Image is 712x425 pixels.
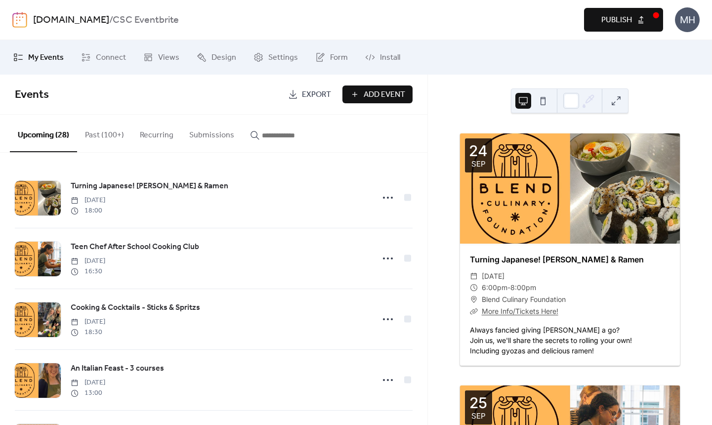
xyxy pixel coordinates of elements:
span: 16:30 [71,266,105,277]
span: Teen Chef After School Cooking Club [71,241,199,253]
span: Publish [601,14,632,26]
span: Turning Japanese! [PERSON_NAME] & Ramen [71,180,228,192]
span: Views [158,52,179,64]
a: Settings [246,44,305,71]
a: An Italian Feast - 3 courses [71,362,164,375]
div: Always fancied giving [PERSON_NAME] a go? Join us, we'll share the secrets to rolling your own! I... [460,325,680,356]
span: Export [302,89,331,101]
span: 18:30 [71,327,105,338]
img: logo [12,12,27,28]
span: [DATE] [482,270,504,282]
div: 25 [469,395,487,410]
div: 24 [469,143,488,158]
a: Turning Japanese! [PERSON_NAME] & Ramen [470,255,644,264]
span: - [507,282,510,294]
span: An Italian Feast - 3 courses [71,363,164,375]
span: Settings [268,52,298,64]
a: Install [358,44,408,71]
span: 6:00pm [482,282,507,294]
span: [DATE] [71,256,105,266]
button: Submissions [181,115,242,151]
span: Install [380,52,400,64]
span: Design [211,52,236,64]
div: Sep [471,160,486,168]
span: Cooking & Cocktails - Sticks & Spritzs [71,302,200,314]
a: Views [136,44,187,71]
a: Export [281,85,338,103]
span: 13:00 [71,388,105,398]
span: [DATE] [71,195,105,206]
div: ​ [470,282,478,294]
span: [DATE] [71,317,105,327]
div: ​ [470,270,478,282]
a: Connect [74,44,133,71]
span: Form [330,52,348,64]
div: ​ [470,294,478,305]
a: Form [308,44,355,71]
span: Add Event [364,89,405,101]
span: Blend Culinary Foundation [482,294,566,305]
span: My Events [28,52,64,64]
div: ​ [470,305,478,317]
span: 18:00 [71,206,105,216]
div: Sep [471,412,486,420]
button: Add Event [342,85,413,103]
div: MH [675,7,700,32]
b: / [109,11,113,30]
span: 8:00pm [510,282,536,294]
a: [DOMAIN_NAME] [33,11,109,30]
a: Design [189,44,244,71]
a: Cooking & Cocktails - Sticks & Spritzs [71,301,200,314]
button: Recurring [132,115,181,151]
a: Teen Chef After School Cooking Club [71,241,199,254]
a: Turning Japanese! [PERSON_NAME] & Ramen [71,180,228,193]
a: My Events [6,44,71,71]
a: More Info/Tickets Here! [482,307,558,315]
span: [DATE] [71,378,105,388]
button: Upcoming (28) [10,115,77,152]
button: Past (100+) [77,115,132,151]
button: Publish [584,8,663,32]
b: CSC Eventbrite [113,11,179,30]
span: Connect [96,52,126,64]
span: Events [15,84,49,106]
